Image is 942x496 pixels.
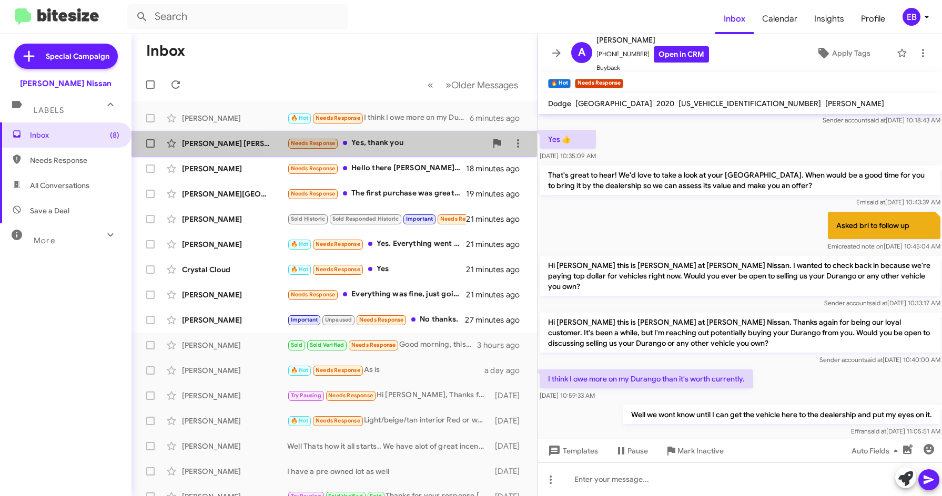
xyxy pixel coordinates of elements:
span: Sold [291,342,303,348]
div: [PERSON_NAME][GEOGRAPHIC_DATA] [182,189,287,199]
a: Calendar [754,4,806,34]
p: Hi [PERSON_NAME] this is [PERSON_NAME] at [PERSON_NAME] Nissan. Thanks again for being our loyal ... [540,313,940,353]
button: Pause [606,441,656,460]
div: Light/beige/tan interior Red or white exterior [287,415,491,427]
div: [PERSON_NAME] [182,315,287,325]
span: created note on [838,242,883,250]
input: Search [127,4,348,29]
div: Good morning, this is [PERSON_NAME]. I'm reaching out bc my tags expire [DATE] and I haven't rece... [287,339,477,351]
div: [PERSON_NAME] Nissan [20,78,112,89]
span: Needs Response [440,215,485,222]
span: Unpaused [325,316,352,323]
nav: Page navigation example [422,74,524,96]
small: Needs Response [575,79,623,88]
span: [PERSON_NAME] [596,34,709,46]
span: All Conversations [30,180,89,191]
div: 21 minutes ago [466,239,528,250]
span: Needs Response [291,291,336,298]
p: Yes 👍 [540,130,596,149]
div: Well Thats how it all starts.. We have alot of great incentives on the Z. I would love to show yo... [287,441,491,451]
span: said at [868,299,887,307]
span: Buyback [596,63,709,73]
span: Needs Response [316,367,360,374]
small: 🔥 Hot [548,79,571,88]
div: [PERSON_NAME] [182,290,287,300]
div: [PERSON_NAME] [182,239,287,250]
div: No [287,213,466,225]
span: [PERSON_NAME] [825,99,884,108]
span: Needs Response [291,190,336,197]
span: Needs Response [359,316,404,323]
span: Sender account [DATE] 10:18:43 AM [822,116,940,124]
div: Crystal Cloud [182,264,287,275]
p: Asked bri to follow up [827,212,940,239]
div: 6 minutes ago [470,113,529,123]
span: Save a Deal [30,205,69,216]
span: 🔥 Hot [291,417,309,424]
span: Sold Responded Historic [332,215,399,222]
div: Hi [PERSON_NAME], Thanks for reaching out. I would like to come out to the dealership, but maybe ... [287,389,491,401]
div: 27 minutes ago [465,315,529,325]
span: said at [866,198,885,206]
span: Auto Fields [852,441,902,460]
div: Yes, thank you [287,137,487,149]
span: » [445,78,451,91]
span: Needs Response [316,417,360,424]
span: Insights [806,4,853,34]
div: [PERSON_NAME] [182,466,287,477]
span: Needs Response [291,165,336,172]
div: [PERSON_NAME] [182,214,287,224]
span: [DATE] 10:59:33 AM [540,391,595,399]
div: No thanks. [287,314,465,326]
span: [DATE] 10:35:09 AM [540,152,596,160]
span: Emi [DATE] 10:45:04 AM [827,242,940,250]
span: 2020 [656,99,674,108]
span: Sender account [DATE] 10:40:00 AM [819,356,940,364]
span: Needs Response [316,115,360,121]
div: [DATE] [491,416,528,426]
p: Well we wont know until I can get the vehicle here to the dealership and put my eyes on it. [622,405,940,424]
span: 🔥 Hot [291,115,309,121]
span: Needs Response [316,241,360,247]
a: Inbox [715,4,754,34]
span: Pause [627,441,648,460]
p: That's great to hear! We'd love to take a look at your [GEOGRAPHIC_DATA]. When would be a good ti... [540,166,940,195]
span: Labels [34,106,64,115]
span: Try Pausing [291,392,321,399]
span: said at [864,356,882,364]
span: [GEOGRAPHIC_DATA] [575,99,652,108]
div: 21 minutes ago [466,214,528,224]
div: a day ago [484,365,529,376]
span: Dodge [548,99,571,108]
span: Effran [DATE] 11:05:51 AM [850,427,940,435]
span: Emi [DATE] 10:43:39 AM [856,198,940,206]
span: Sold Historic [291,215,326,222]
span: Templates [546,441,598,460]
a: Profile [853,4,894,34]
div: EB [903,8,920,26]
span: Older Messages [451,79,518,91]
span: 🔥 Hot [291,367,309,374]
span: Sender account [DATE] 10:13:17 AM [824,299,940,307]
div: [PERSON_NAME] [182,390,287,401]
span: [PHONE_NUMBER] [596,46,709,63]
div: 21 minutes ago [466,264,528,275]
div: 21 minutes ago [466,290,528,300]
span: Inbox [30,130,119,140]
span: [US_VEHICLE_IDENTIFICATION_NUMBER] [678,99,821,108]
span: Needs Response [316,266,360,273]
button: EB [894,8,930,26]
span: said at [867,427,886,435]
div: I have a pre owned lot as well [287,466,491,477]
div: 3 hours ago [477,340,528,350]
div: 18 minutes ago [466,163,528,174]
div: [PERSON_NAME] [182,340,287,350]
span: Important [291,316,318,323]
h1: Inbox [146,43,185,59]
span: (8) [110,130,119,140]
div: Everything was fine, just going with a different vehicle. Thanks [287,288,466,301]
div: [PERSON_NAME] [PERSON_NAME] [182,138,287,149]
span: Mark Inactive [677,441,724,460]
